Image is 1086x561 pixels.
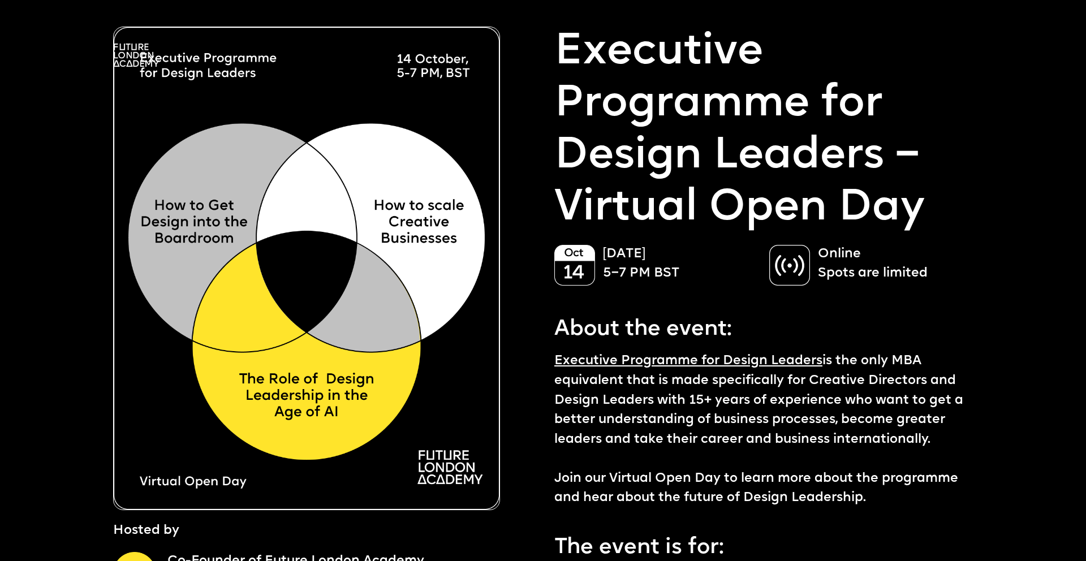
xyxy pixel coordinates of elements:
[554,355,822,368] a: Executive Programme for Design Leaders
[554,307,984,346] p: About the event:
[113,44,159,67] img: A logo saying in 3 lines: Future London Academy
[554,352,984,508] p: is the only MBA equivalent that is made specifically for Creative Directors and Design Leaders wi...
[113,521,179,541] p: Hosted by
[603,245,758,284] p: [DATE] 5–7 PM BST
[818,245,973,284] p: Online Spots are limited
[554,27,984,235] p: Executive Programme for Design Leaders – Virtual Open Day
